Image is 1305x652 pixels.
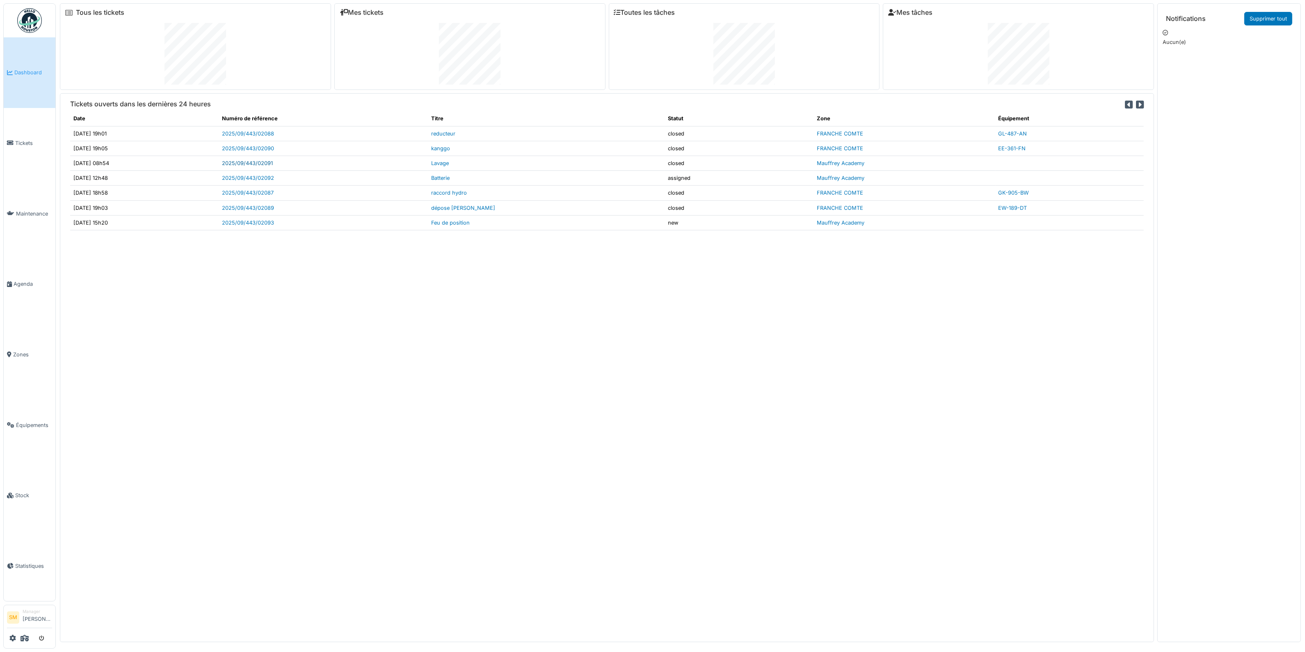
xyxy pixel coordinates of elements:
td: closed [665,156,813,170]
a: 2025/09/443/02092 [222,175,274,181]
a: Mes tickets [340,9,384,16]
td: closed [665,126,813,141]
span: Tickets [15,139,52,147]
a: Équipements [4,390,55,460]
a: Tous les tickets [76,9,124,16]
a: Tickets [4,108,55,179]
th: Équipement [995,111,1144,126]
li: [PERSON_NAME] [23,608,52,626]
td: [DATE] 08h54 [70,156,219,170]
a: Toutes les tâches [614,9,675,16]
a: Batterie [431,175,450,181]
a: 2025/09/443/02093 [222,220,274,226]
td: [DATE] 15h20 [70,215,219,230]
th: Statut [665,111,813,126]
a: SM Manager[PERSON_NAME] [7,608,52,628]
a: Agenda [4,249,55,319]
h6: Notifications [1166,15,1206,23]
td: closed [665,200,813,215]
th: Titre [428,111,665,126]
th: Zone [814,111,995,126]
a: Dashboard [4,37,55,108]
td: [DATE] 12h48 [70,171,219,186]
td: [DATE] 19h05 [70,141,219,156]
a: Mauffrey Academy [817,160,864,166]
td: closed [665,186,813,200]
a: dépose [PERSON_NAME] [431,205,495,211]
td: [DATE] 19h01 [70,126,219,141]
th: Numéro de référence [219,111,428,126]
img: Badge_color-CXgf-gQk.svg [17,8,42,33]
a: Mauffrey Academy [817,175,864,181]
a: 2025/09/443/02090 [222,145,274,152]
a: FRANCHE COMTE [817,145,863,152]
a: EW-189-DT [999,205,1027,211]
a: reducteur [431,131,455,137]
td: new [665,215,813,230]
a: FRANCHE COMTE [817,190,863,196]
span: Maintenance [16,210,52,218]
div: Manager [23,608,52,615]
td: [DATE] 18h58 [70,186,219,200]
span: Équipements [16,421,52,429]
span: Dashboard [14,69,52,76]
a: GK-905-BW [999,190,1029,196]
td: closed [665,141,813,156]
a: kanggo [431,145,450,152]
a: 2025/09/443/02088 [222,131,274,137]
a: raccord hydro [431,190,467,196]
a: Stock [4,460,55,531]
td: assigned [665,171,813,186]
a: 2025/09/443/02089 [222,205,274,211]
td: [DATE] 19h03 [70,200,219,215]
a: GL-487-AN [999,131,1027,137]
span: Agenda [14,280,52,288]
li: SM [7,611,19,624]
a: Statistiques [4,531,55,601]
a: Zones [4,319,55,390]
p: Aucun(e) [1163,38,1296,46]
a: Mauffrey Academy [817,220,864,226]
a: Lavage [431,160,449,166]
a: FRANCHE COMTE [817,131,863,137]
a: Supprimer tout [1244,12,1292,25]
span: Stock [15,491,52,499]
a: Mes tâches [888,9,932,16]
span: Zones [13,351,52,358]
a: Feu de position [431,220,470,226]
a: EE-361-FN [999,145,1026,152]
a: 2025/09/443/02091 [222,160,273,166]
a: Maintenance [4,178,55,249]
a: FRANCHE COMTE [817,205,863,211]
th: Date [70,111,219,126]
a: 2025/09/443/02087 [222,190,274,196]
h6: Tickets ouverts dans les dernières 24 heures [70,100,211,108]
span: Statistiques [15,562,52,570]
